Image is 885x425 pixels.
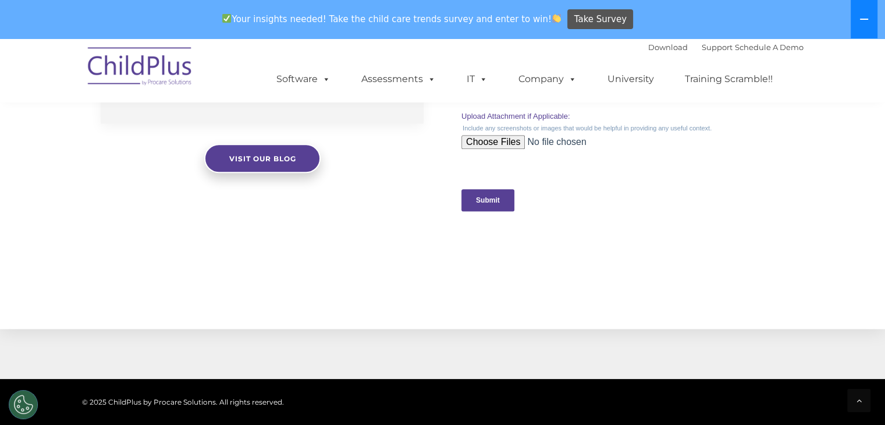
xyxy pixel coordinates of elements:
span: Visit our blog [229,154,296,163]
a: Take Survey [567,9,633,30]
a: Training Scramble!! [673,68,784,91]
a: Download [648,42,688,52]
a: IT [455,68,499,91]
button: Cookies Settings [9,390,38,419]
span: Phone number [162,125,211,133]
a: Visit our blog [204,144,321,173]
img: ✅ [222,14,231,23]
a: Support [702,42,733,52]
span: © 2025 ChildPlus by Procare Solutions. All rights reserved. [82,398,284,406]
span: Last name [162,77,197,86]
span: Your insights needed! Take the child care trends survey and enter to win! [218,8,566,30]
a: Company [507,68,588,91]
img: ChildPlus by Procare Solutions [82,39,198,97]
a: Assessments [350,68,447,91]
font: | [648,42,804,52]
a: Software [265,68,342,91]
a: Schedule A Demo [735,42,804,52]
img: 👏 [552,14,561,23]
span: Take Survey [574,9,627,30]
a: University [596,68,666,91]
